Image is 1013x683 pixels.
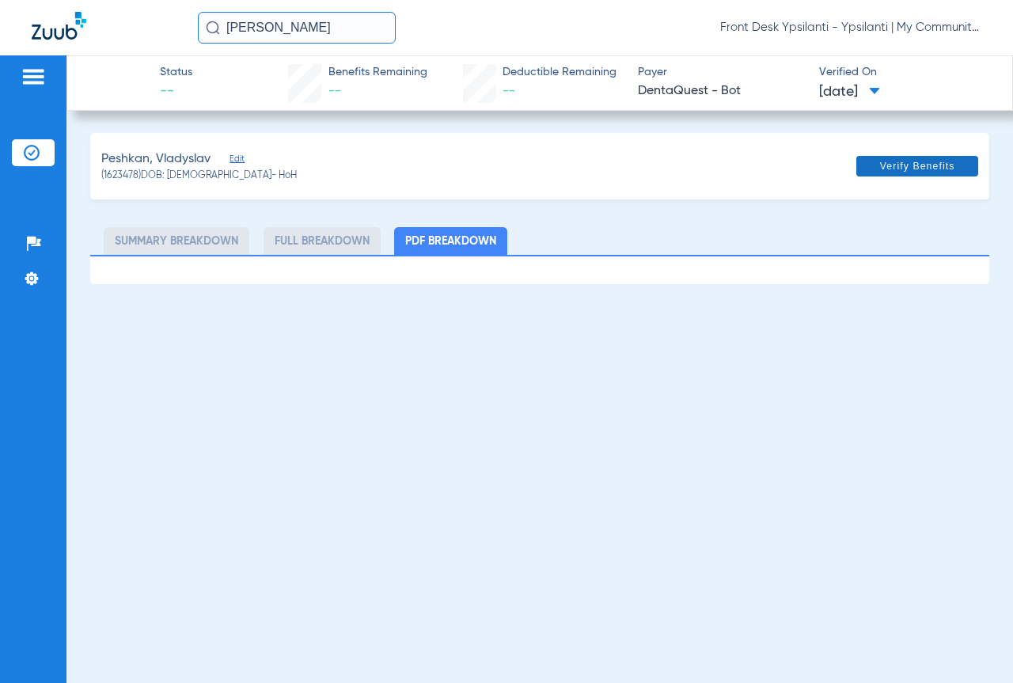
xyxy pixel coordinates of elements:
[394,227,507,255] li: PDF Breakdown
[264,227,381,255] li: Full Breakdown
[206,21,220,35] img: Search Icon
[638,64,806,81] span: Payer
[503,64,617,81] span: Deductible Remaining
[856,156,978,176] button: Verify Benefits
[101,169,297,184] span: (1623478) DOB: [DEMOGRAPHIC_DATA] - HoH
[32,12,86,40] img: Zuub Logo
[503,85,515,97] span: --
[638,82,806,101] span: DentaQuest - Bot
[21,67,46,86] img: hamburger-icon
[328,85,341,97] span: --
[934,607,1013,683] iframe: Chat Widget
[720,20,981,36] span: Front Desk Ypsilanti - Ypsilanti | My Community Dental Centers
[230,154,244,169] span: Edit
[819,64,987,81] span: Verified On
[160,64,192,81] span: Status
[160,82,192,101] span: --
[880,160,955,173] span: Verify Benefits
[328,64,427,81] span: Benefits Remaining
[104,227,249,255] li: Summary Breakdown
[198,12,396,44] input: Search for patients
[819,82,880,102] span: [DATE]
[101,150,211,169] span: Peshkan, Vladyslav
